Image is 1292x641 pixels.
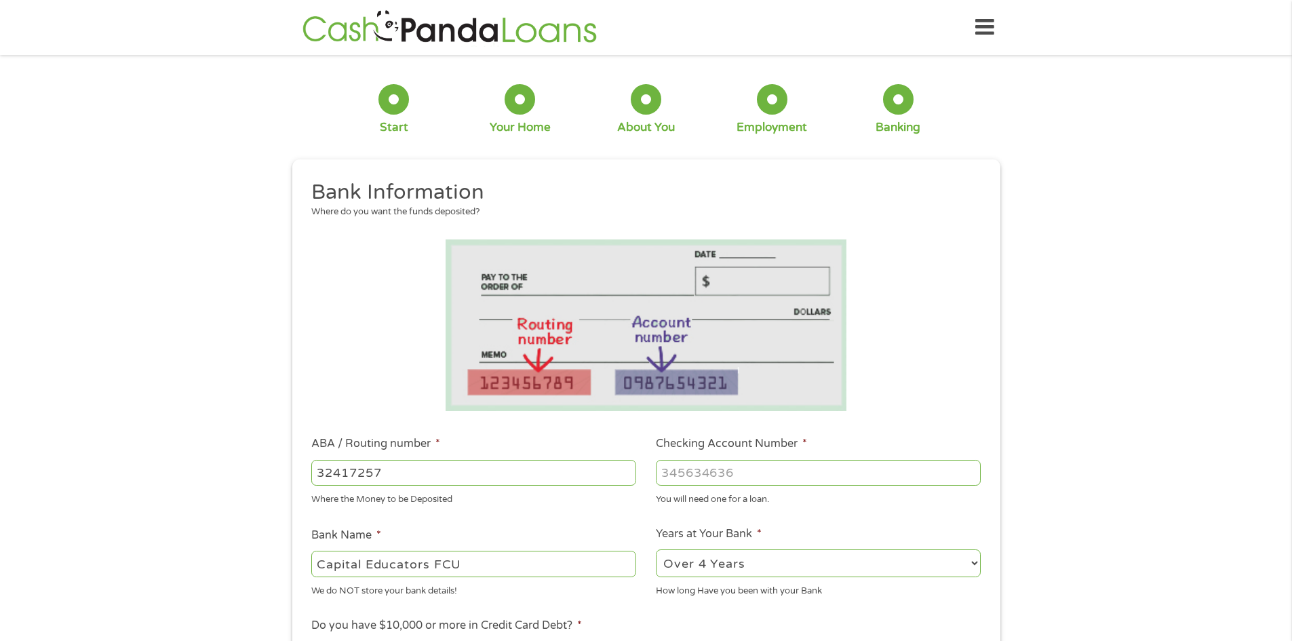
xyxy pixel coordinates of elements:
[311,460,636,486] input: 263177916
[311,179,971,206] h2: Bank Information
[311,437,440,451] label: ABA / Routing number
[311,528,381,543] label: Bank Name
[490,120,551,135] div: Your Home
[617,120,675,135] div: About You
[656,488,981,507] div: You will need one for a loan.
[380,120,408,135] div: Start
[311,579,636,598] div: We do NOT store your bank details!
[656,437,807,451] label: Checking Account Number
[656,579,981,598] div: How long Have you been with your Bank
[656,527,762,541] label: Years at Your Bank
[446,239,847,411] img: Routing number location
[737,120,807,135] div: Employment
[656,460,981,486] input: 345634636
[298,8,601,47] img: GetLoanNow Logo
[876,120,920,135] div: Banking
[311,619,582,633] label: Do you have $10,000 or more in Credit Card Debt?
[311,206,971,219] div: Where do you want the funds deposited?
[311,488,636,507] div: Where the Money to be Deposited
